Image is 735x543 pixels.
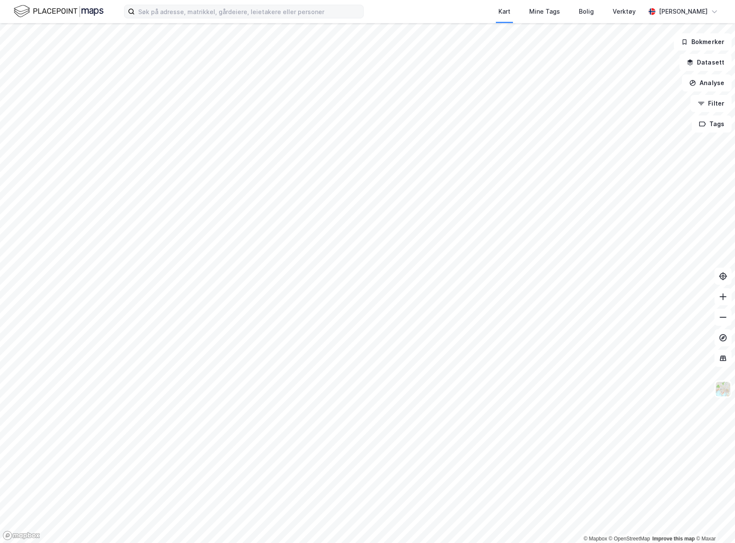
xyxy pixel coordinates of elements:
div: Kart [498,6,510,17]
div: Mine Tags [529,6,560,17]
div: [PERSON_NAME] [659,6,708,17]
div: Kontrollprogram for chat [692,502,735,543]
input: Søk på adresse, matrikkel, gårdeiere, leietakere eller personer [135,5,363,18]
iframe: Chat Widget [692,502,735,543]
img: logo.f888ab2527a4732fd821a326f86c7f29.svg [14,4,104,19]
div: Bolig [579,6,594,17]
div: Verktøy [613,6,636,17]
